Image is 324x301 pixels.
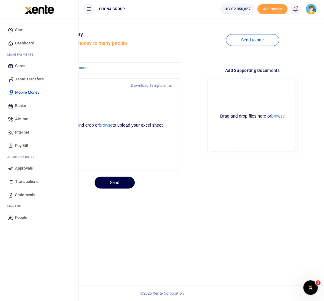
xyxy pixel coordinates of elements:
[15,192,35,198] span: Statements
[258,4,288,14] span: Add money
[15,27,24,33] span: Start
[15,143,28,149] span: Pay Bill
[5,23,73,37] a: Start
[5,99,73,112] a: Banks
[5,86,73,99] a: Mobile Money
[126,81,177,90] a: Download Template
[5,112,73,126] a: Airtime
[48,40,181,47] h5: Send mobile money to many people
[10,53,34,56] span: ake Payments
[15,215,27,221] span: People
[97,6,127,12] span: SHONA GROUP
[225,6,251,12] span: UGX 2,056,027
[51,122,179,128] div: Drag and drop or to upload your excel sheet
[5,59,73,73] a: Cards
[258,6,288,11] a: Add money
[15,40,34,46] span: Dashboard
[306,4,317,15] img: profile-user
[186,67,319,74] h4: Add supporting Documents
[207,79,298,154] div: File Uploader
[5,202,73,211] li: M
[271,114,285,118] button: browse
[15,76,44,82] span: Xente Transfers
[15,179,38,185] span: Transactions
[5,211,73,224] a: People
[15,116,28,122] span: Airtime
[15,103,26,109] span: Banks
[226,34,279,46] a: Send to one
[15,63,26,69] span: Cards
[24,7,54,11] a: logo-small logo-large logo-large
[5,188,73,202] a: Statements
[15,89,39,95] span: Mobile Money
[5,175,73,188] a: Transactions
[15,165,33,171] span: Approvals
[48,31,181,37] h4: Mobile Money
[258,4,288,14] li: Toup your wallet
[48,62,181,74] input: Create a batch name
[5,126,73,139] a: Internet
[99,123,112,127] button: browse
[210,113,295,119] div: Drag and drop files here or
[5,162,73,175] a: Approvals
[5,139,73,152] a: Pay Bill
[5,152,73,162] li: Ac
[316,280,321,285] span: 1
[48,78,181,172] div: File Uploader
[15,129,29,135] span: Internet
[5,73,73,86] a: Xente Transfers
[5,50,73,59] li: M
[5,37,73,50] a: Dashboard
[10,205,21,208] span: anage
[25,5,54,14] img: logo-large
[306,4,319,15] a: profile-user
[12,155,35,159] span: countability
[220,4,255,15] a: UGX 2,056,027
[95,177,135,189] button: Send
[303,280,318,295] iframe: Intercom live chat
[218,4,258,15] li: Wallet ballance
